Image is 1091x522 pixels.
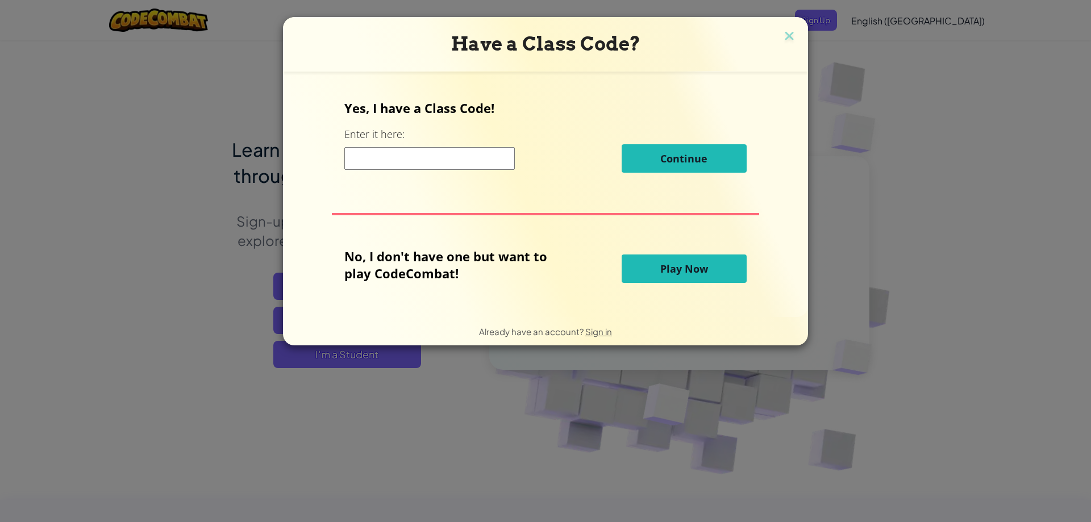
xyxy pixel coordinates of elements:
p: No, I don't have one but want to play CodeCombat! [344,248,564,282]
p: Yes, I have a Class Code! [344,99,746,116]
span: Continue [660,152,707,165]
button: Continue [622,144,747,173]
label: Enter it here: [344,127,405,141]
span: Already have an account? [479,326,585,337]
img: close icon [782,28,797,45]
span: Have a Class Code? [451,32,640,55]
a: Sign in [585,326,612,337]
span: Play Now [660,262,708,275]
button: Play Now [622,254,747,283]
